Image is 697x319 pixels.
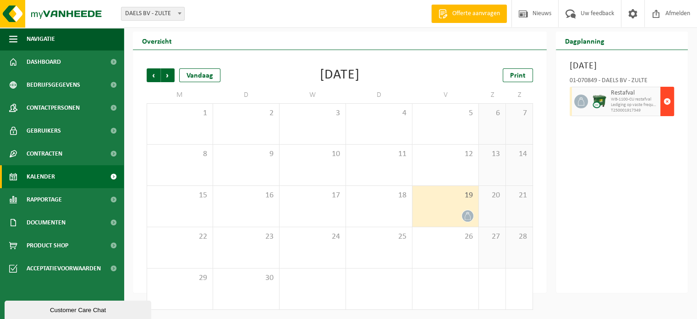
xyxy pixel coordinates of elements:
span: 19 [417,190,474,201]
span: Acceptatievoorwaarden [27,257,101,280]
span: 25 [351,232,407,242]
span: Documenten [27,211,66,234]
h2: Overzicht [133,32,181,50]
td: V [412,87,479,103]
span: Volgende [161,68,175,82]
span: 17 [284,190,341,201]
span: 8 [152,149,208,159]
span: 22 [152,232,208,242]
span: DAELS BV - ZULTE [121,7,184,20]
span: DAELS BV - ZULTE [121,7,185,21]
span: 11 [351,149,407,159]
span: 3 [284,108,341,118]
span: 27 [483,232,501,242]
span: T250001917349 [611,108,658,113]
span: 18 [351,190,407,201]
a: Offerte aanvragen [431,5,507,23]
iframe: chat widget [5,299,153,319]
span: Product Shop [27,234,68,257]
span: 9 [218,149,274,159]
span: 24 [284,232,341,242]
span: 21 [510,190,528,201]
span: Navigatie [27,28,55,50]
div: 01-070849 - DAELS BV - ZULTE [570,78,674,87]
a: Print [503,68,533,82]
span: 29 [152,273,208,283]
span: 23 [218,232,274,242]
span: Kalender [27,165,55,188]
span: 28 [510,232,528,242]
span: Dashboard [27,50,61,73]
div: Vandaag [179,68,220,82]
span: 20 [483,190,501,201]
span: 2 [218,108,274,118]
td: Z [506,87,533,103]
span: 14 [510,149,528,159]
span: 12 [417,149,474,159]
td: D [213,87,280,103]
span: Contracten [27,142,62,165]
span: Offerte aanvragen [450,9,502,18]
span: 26 [417,232,474,242]
span: Bedrijfsgegevens [27,73,80,96]
span: 15 [152,190,208,201]
td: M [147,87,213,103]
td: D [346,87,412,103]
h3: [DATE] [570,59,674,73]
span: Restafval [611,90,658,97]
span: Contactpersonen [27,96,80,119]
span: 6 [483,108,501,118]
img: WB-1100-CU [593,95,606,108]
span: 30 [218,273,274,283]
span: 13 [483,149,501,159]
span: 4 [351,108,407,118]
span: Vorige [147,68,160,82]
h2: Dagplanning [556,32,614,50]
span: Gebruikers [27,119,61,142]
td: W [280,87,346,103]
td: Z [479,87,506,103]
span: 10 [284,149,341,159]
span: 5 [417,108,474,118]
span: 7 [510,108,528,118]
span: WB-1100-CU restafval [611,97,658,102]
span: 1 [152,108,208,118]
span: 16 [218,190,274,201]
div: [DATE] [320,68,360,82]
span: Lediging op vaste frequentie [611,102,658,108]
span: Rapportage [27,188,62,211]
span: Print [510,72,526,79]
